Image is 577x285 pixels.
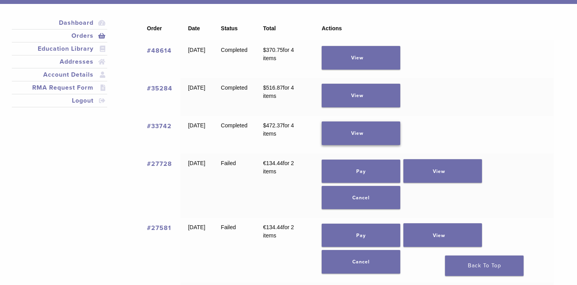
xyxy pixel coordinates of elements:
[13,96,106,105] a: Logout
[255,218,314,282] td: for 2 items
[445,256,524,276] a: Back To Top
[188,25,200,31] span: Date
[263,85,283,91] span: 516.87
[213,78,255,116] td: Completed
[255,78,314,116] td: for 4 items
[188,122,205,129] time: [DATE]
[188,47,205,53] time: [DATE]
[188,85,205,91] time: [DATE]
[322,160,400,183] a: Pay for order 27728
[12,17,108,117] nav: Account pages
[263,25,276,31] span: Total
[263,122,283,129] span: 472.37
[255,154,314,218] td: for 2 items
[322,84,400,107] a: View order 35284
[13,83,106,92] a: RMA Request Form
[147,160,172,168] a: View order number 27728
[213,154,255,218] td: Failed
[213,218,255,282] td: Failed
[403,223,482,247] a: View order 27581
[221,25,238,31] span: Status
[322,121,400,145] a: View order 33742
[13,44,106,53] a: Education Library
[263,160,283,166] span: 134.44
[188,160,205,166] time: [DATE]
[13,31,106,40] a: Orders
[322,25,342,31] span: Actions
[263,85,266,91] span: $
[147,47,172,55] a: View order number 48614
[147,25,162,31] span: Order
[147,85,172,92] a: View order number 35284
[322,224,400,247] a: Pay for order 27581
[403,159,482,183] a: View order 27728
[322,46,400,70] a: View order 48614
[13,70,106,79] a: Account Details
[322,250,400,273] a: Cancel order 27581
[263,122,266,129] span: $
[263,224,266,230] span: €
[322,186,400,209] a: Cancel order 27728
[13,57,106,66] a: Addresses
[263,47,283,53] span: 370.75
[213,40,255,78] td: Completed
[263,224,283,230] span: 134.44
[255,116,314,154] td: for 4 items
[263,160,266,166] span: €
[147,224,171,232] a: View order number 27581
[13,18,106,28] a: Dashboard
[188,224,205,230] time: [DATE]
[213,116,255,154] td: Completed
[147,122,172,130] a: View order number 33742
[263,47,266,53] span: $
[255,40,314,78] td: for 4 items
